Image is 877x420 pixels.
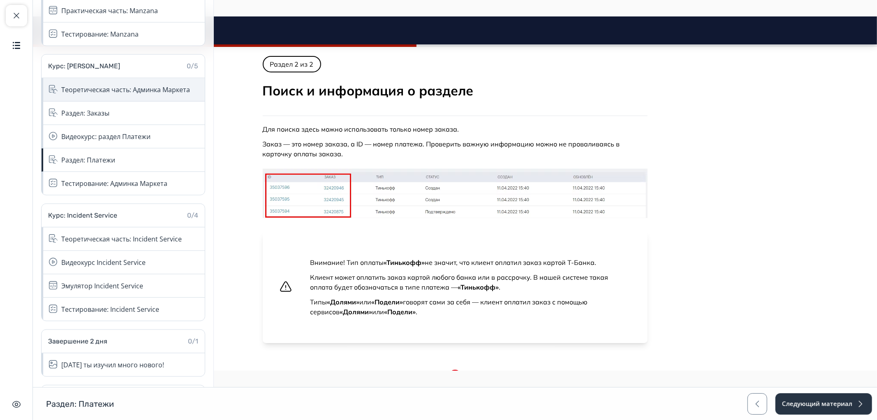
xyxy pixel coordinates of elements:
div: Теоретическая часть: Incident Service [61,234,182,244]
span: «Тинькофф» [351,242,392,250]
span: Для поиска здесь можно использовать только номер заказа. [230,109,426,117]
div: Тестирование: Incident Service [61,304,159,314]
img: Скрыть интерфейс [12,399,21,409]
div: 0/4 [187,211,198,220]
div: Раздел: Заказы [61,108,109,118]
span: или [327,281,339,290]
div: Тестирование: Manzana [42,23,205,46]
div: Тестирование: Manzana [61,29,139,39]
p: Раздел 2 из 2 [230,39,288,56]
span: Клиент может оплатить заказ картой любого банка или в рассрочку. В нашей системе такая оплата буд... [278,257,576,275]
div: Практическая часть: Manzana [61,6,158,16]
h2: Поиск и информация о разделе [230,66,615,83]
div: 0/5 [187,61,198,71]
button: Следующий материал [775,393,872,415]
div: Тестирование: Админка Маркета [61,179,167,188]
span: Типы [278,281,294,290]
div: Теоретическая часть: Админка Маркета [61,85,190,95]
div: Видеокурс Incident Service [61,258,146,267]
span: . [466,267,468,275]
h1: Раздел: Платежи [46,399,114,409]
span: «Подели» [352,291,383,299]
div: Теоретическая часть: Админка Маркета [42,78,205,102]
div: Видеокурс Incident Service [42,251,205,274]
div: Завершение 2 дня [48,336,107,346]
div: Эмулятор Incident Service [61,281,143,291]
span: «Долями» [294,281,327,290]
span: «Тинькофф» [425,267,466,275]
div: Курс: Incident Service [48,211,117,220]
div: 0/1 [188,336,198,346]
iframe: https://go.teachbase.ru/listeners/scorm_pack/course_sessions/preview/scorms/159339/launch?allow_f... [33,16,877,371]
div: Видеокурс: раздел Платежи [42,125,205,149]
span: или [340,291,352,299]
div: Тестирование: Incident Service [42,298,205,321]
div: Раздел: Заказы [42,102,205,125]
span: говорят сами за себя — клиент оплатил заказ с помощью сервисов [278,281,555,299]
div: Эмулятор Incident Service [42,274,205,298]
div: Курс: [PERSON_NAME] [48,61,120,71]
div: Тестирование: Админка Маркета [42,172,205,195]
div: Видеокурс: раздел Платежи [61,132,150,142]
span: Заказ — это номер заказа, а ID — номер платежа. Проверить важную информацию можно не проваливаясь... [230,123,587,142]
span: . [383,291,385,299]
img: Содержание [12,40,21,50]
span: не значит, что клиент оплатил заказ картой Т-Банка. [392,242,564,250]
div: [DATE] ты изучил много нового! [42,353,205,376]
span: «Долями» [307,291,340,299]
span: «Подели» [339,281,370,290]
div: [DATE] ты изучил много нового! [61,360,164,370]
div: Раздел: Платежи [61,155,115,165]
span: Внимание! Тип оплаты [278,242,351,250]
div: Раздел: Платежи [42,149,205,172]
div: Теоретическая часть: Incident Service [42,227,205,251]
